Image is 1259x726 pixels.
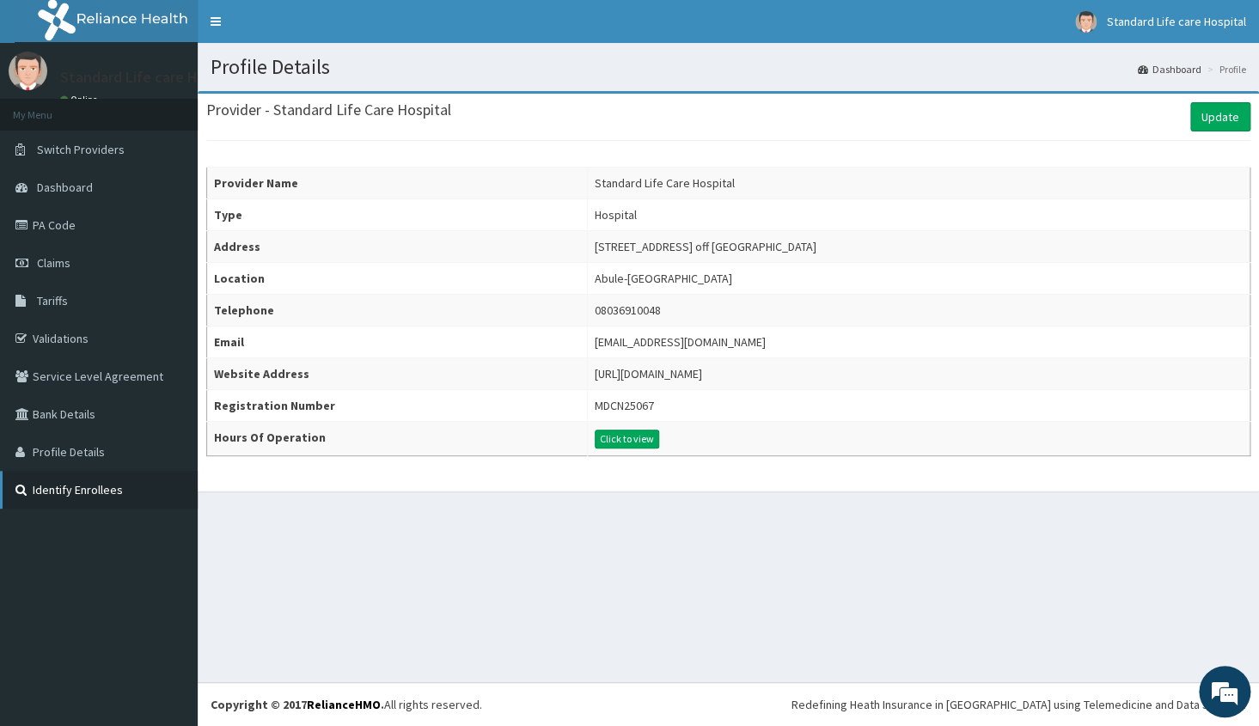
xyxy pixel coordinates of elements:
div: Hospital [595,206,637,223]
div: [URL][DOMAIN_NAME] [595,365,702,382]
th: Type [207,199,588,231]
th: Address [207,231,588,263]
img: User Image [1075,11,1097,33]
div: Redefining Heath Insurance in [GEOGRAPHIC_DATA] using Telemedicine and Data Science! [791,696,1246,713]
div: Standard Life Care Hospital [595,174,735,192]
a: Online [60,94,101,106]
a: RelianceHMO [307,697,381,712]
span: Dashboard [37,180,93,195]
th: Provider Name [207,168,588,199]
a: Update [1190,102,1250,131]
th: Email [207,326,588,358]
img: User Image [9,52,47,90]
h1: Profile Details [211,56,1246,78]
p: Standard Life care Hospital [60,70,244,85]
a: Dashboard [1138,62,1201,76]
span: Switch Providers [37,142,125,157]
th: Registration Number [207,390,588,422]
th: Telephone [207,295,588,326]
th: Hours Of Operation [207,422,588,456]
footer: All rights reserved. [198,682,1259,726]
span: Standard Life care Hospital [1107,14,1246,29]
th: Website Address [207,358,588,390]
span: Tariffs [37,293,68,308]
div: Abule-[GEOGRAPHIC_DATA] [595,270,732,287]
li: Profile [1203,62,1246,76]
div: [STREET_ADDRESS] off [GEOGRAPHIC_DATA] [595,238,816,255]
div: 08036910048 [595,302,661,319]
h3: Provider - Standard Life Care Hospital [206,102,451,118]
div: [EMAIL_ADDRESS][DOMAIN_NAME] [595,333,766,351]
strong: Copyright © 2017 . [211,697,384,712]
button: Click to view [595,430,659,448]
span: Claims [37,255,70,271]
div: MDCN25067 [595,397,654,414]
th: Location [207,263,588,295]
